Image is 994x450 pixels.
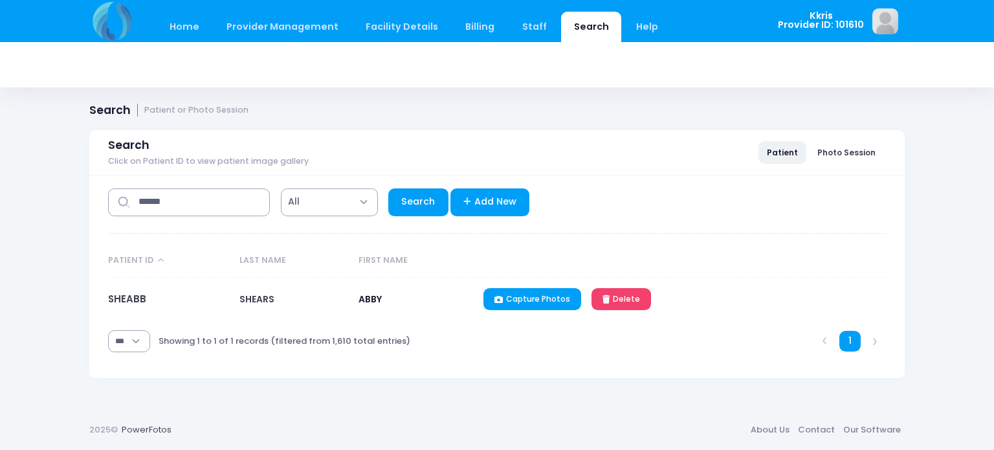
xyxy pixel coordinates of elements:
[359,293,382,306] span: ABBY
[809,141,884,163] a: Photo Session
[793,418,839,442] a: Contact
[450,188,530,216] a: Add New
[388,188,448,216] a: Search
[144,106,248,115] small: Patient or Photo Session
[89,423,118,436] span: 2025©
[239,293,274,306] span: SHEARS
[591,288,651,310] a: Delete
[108,157,309,166] span: Click on Patient ID to view patient image gallery
[89,104,248,117] h1: Search
[233,244,353,278] th: Last Name: activate to sort column ascending
[839,418,905,442] a: Our Software
[561,12,621,42] a: Search
[159,326,410,356] div: Showing 1 to 1 of 1 records (filtered from 1,610 total entries)
[122,423,171,436] a: PowerFotos
[746,418,793,442] a: About Us
[483,288,581,310] a: Capture Photos
[214,12,351,42] a: Provider Management
[108,139,149,152] span: Search
[624,12,671,42] a: Help
[108,244,233,278] th: Patient ID: activate to sort column descending
[157,12,212,42] a: Home
[288,195,300,208] span: All
[509,12,559,42] a: Staff
[872,8,898,34] img: image
[758,141,806,163] a: Patient
[281,188,378,216] span: All
[453,12,507,42] a: Billing
[353,12,451,42] a: Facility Details
[108,292,146,306] a: SHEABB
[353,244,478,278] th: First Name: activate to sort column ascending
[839,331,861,352] a: 1
[778,11,864,30] span: Kkris Provider ID: 101610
